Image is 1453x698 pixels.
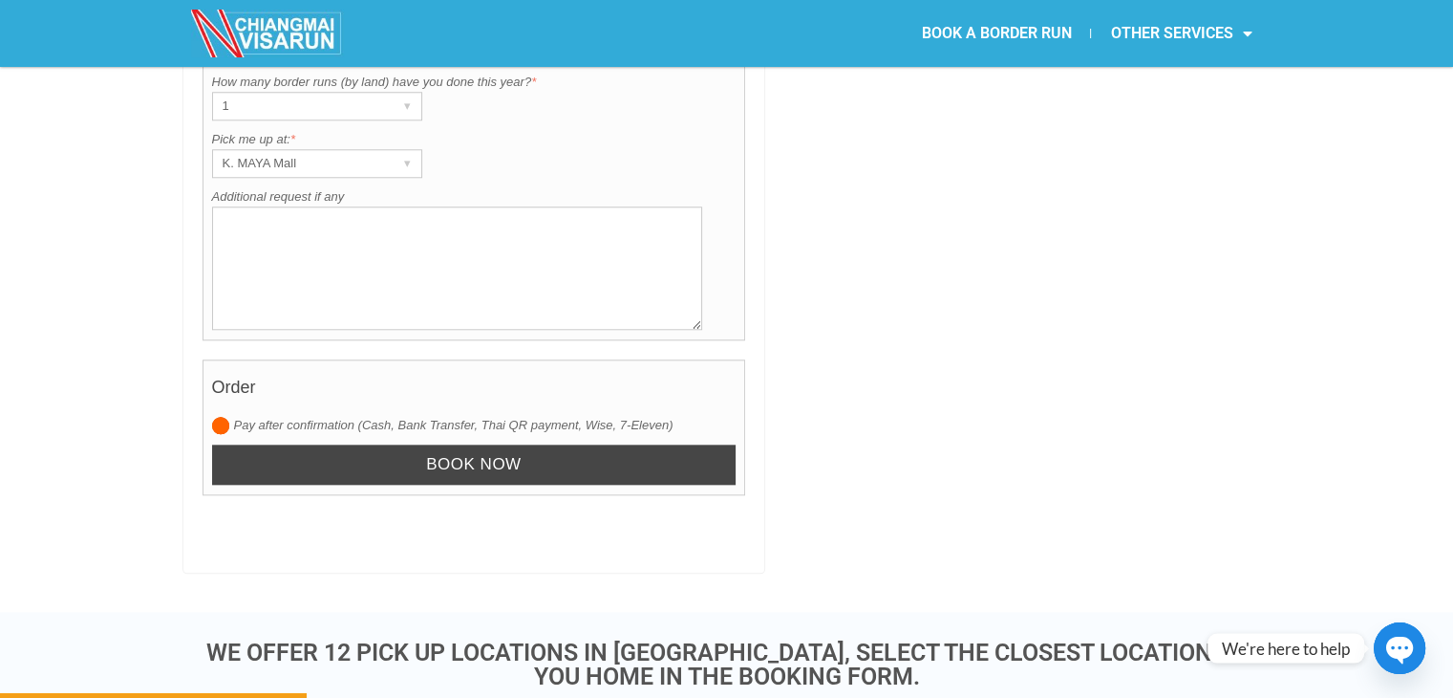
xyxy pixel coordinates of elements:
[213,93,385,120] div: 1
[726,11,1271,55] nav: Menu
[212,130,737,149] label: Pick me up at:
[213,150,385,177] div: K. MAYA Mall
[212,368,737,416] h4: Order
[395,150,421,177] div: ▾
[192,641,1262,688] h3: WE OFFER 12 PICK UP LOCATIONS IN [GEOGRAPHIC_DATA], SELECT THE CLOSEST LOCATION TO YOU HOME IN TH...
[1091,11,1271,55] a: OTHER SERVICES
[212,445,737,486] input: Book now
[395,93,421,120] div: ▾
[212,73,737,92] label: How many border runs (by land) have you done this year?
[902,11,1090,55] a: BOOK A BORDER RUN
[212,187,737,207] label: Additional request if any
[212,416,737,435] label: Pay after confirmation (Cash, Bank Transfer, Thai QR payment, Wise, 7-Eleven)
